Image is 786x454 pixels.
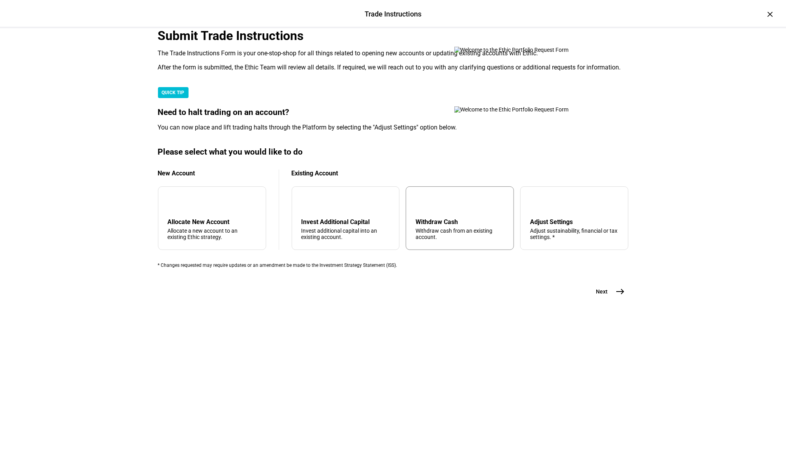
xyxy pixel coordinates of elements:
[764,8,777,20] div: ×
[158,108,628,117] div: Need to halt trading on an account?
[530,228,619,240] div: Adjust sustainability, financial or tax settings. *
[530,218,619,226] div: Adjust Settings
[303,198,312,207] mat-icon: arrow_downward
[158,64,628,71] div: After the form is submitted, the Ethic Team will review all details. If required, we will reach o...
[292,170,628,177] div: Existing Account
[158,49,628,57] div: The Trade Instructions Form is your one-stop-shop for all things related to opening new accounts ...
[158,28,628,43] div: Submit Trade Instructions
[158,263,628,268] div: * Changes requested may require updates or an amendment be made to the Investment Strategy Statem...
[158,170,266,177] div: New Account
[168,218,256,226] div: Allocate New Account
[454,47,595,53] img: Welcome to the Ethic Portfolio Request Form
[417,198,427,207] mat-icon: arrow_upward
[616,287,625,296] mat-icon: east
[530,196,543,209] mat-icon: tune
[301,218,390,226] div: Invest Additional Capital
[301,228,390,240] div: Invest additional capital into an existing account.
[158,124,628,131] div: You can now place and lift trading halts through the Platform by selecting the "Adjust Settings" ...
[416,228,504,240] div: Withdraw cash from an existing account.
[596,288,608,295] span: Next
[365,9,421,19] div: Trade Instructions
[587,284,628,299] button: Next
[158,87,189,98] div: QUICK TIP
[158,147,628,157] div: Please select what you would like to do
[168,228,256,240] div: Allocate a new account to an existing Ethic strategy.
[416,218,504,226] div: Withdraw Cash
[454,106,595,113] img: Welcome to the Ethic Portfolio Request Form
[169,198,179,207] mat-icon: add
